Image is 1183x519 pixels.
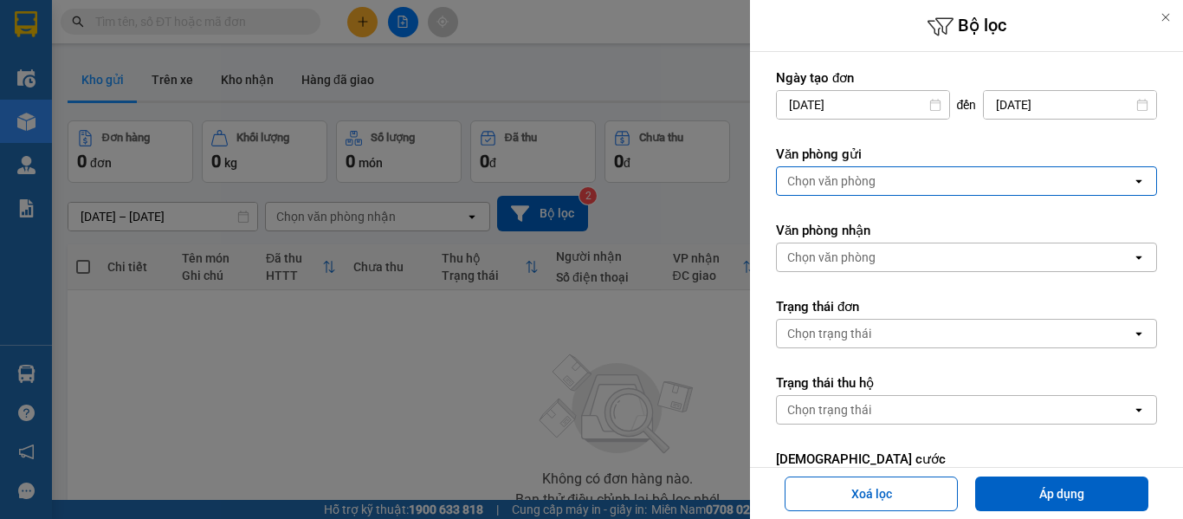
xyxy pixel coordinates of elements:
[776,222,1157,239] label: Văn phòng nhận
[1132,403,1146,417] svg: open
[1132,327,1146,341] svg: open
[776,451,1157,468] label: [DEMOGRAPHIC_DATA] cước
[750,13,1183,40] h6: Bộ lọc
[785,477,958,511] button: Xoá lọc
[975,477,1148,511] button: Áp dụng
[787,401,871,418] div: Chọn trạng thái
[776,146,1157,163] label: Văn phòng gửi
[1132,174,1146,188] svg: open
[776,374,1157,392] label: Trạng thái thu hộ
[777,91,949,119] input: Select a date.
[776,298,1157,315] label: Trạng thái đơn
[787,172,876,190] div: Chọn văn phòng
[957,96,977,114] span: đến
[984,91,1156,119] input: Select a date.
[787,325,871,342] div: Chọn trạng thái
[787,249,876,266] div: Chọn văn phòng
[1132,250,1146,264] svg: open
[776,69,1157,87] label: Ngày tạo đơn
